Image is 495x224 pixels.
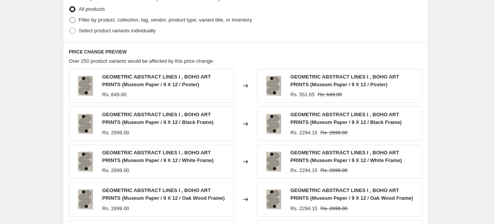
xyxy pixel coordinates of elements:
[102,150,214,163] span: GEOMETRIC ABSTRACT LINES I , BOHO ART PRINTS (Museum Paper / 9 X 12 / White Frame)
[318,91,342,99] strike: Rs. 649.00
[291,112,402,125] span: GEOMETRIC ABSTRACT LINES I , BOHO ART PRINTS (Museum Paper / 9 X 12 / Black Frame)
[69,58,214,64] span: Over 250 product variants would be affected by this price change:
[291,150,402,163] span: GEOMETRIC ABSTRACT LINES I , BOHO ART PRINTS (Museum Paper / 9 X 12 / White Frame)
[261,188,284,211] img: gallerywrap-resized_212f066c-7c3d-4415-9b16-553eb73bee29_80x.jpg
[321,167,348,174] strike: Rs. 2699.00
[291,205,318,212] div: Rs. 2294.15
[291,187,413,201] span: GEOMETRIC ABSTRACT LINES I , BOHO ART PRINTS (Museum Paper / 9 X 12 / Oak Wood Frame)
[321,205,348,212] strike: Rs. 2699.00
[102,91,127,99] div: Rs. 649.00
[102,205,129,212] div: Rs. 2699.00
[69,49,422,55] h6: PRICE CHANGE PREVIEW
[73,150,96,173] img: gallerywrap-resized_212f066c-7c3d-4415-9b16-553eb73bee29_80x.jpg
[291,74,399,87] span: GEOMETRIC ABSTRACT LINES I , BOHO ART PRINTS (Museum Paper / 9 X 12 / Poster)
[261,150,284,173] img: gallerywrap-resized_212f066c-7c3d-4415-9b16-553eb73bee29_80x.jpg
[73,112,96,135] img: gallerywrap-resized_212f066c-7c3d-4415-9b16-553eb73bee29_80x.jpg
[79,28,156,33] span: Select product variants individually
[321,129,348,137] strike: Rs. 2699.00
[291,167,318,174] div: Rs. 2294.15
[261,74,284,97] img: gallerywrap-resized_212f066c-7c3d-4415-9b16-553eb73bee29_80x.jpg
[102,187,225,201] span: GEOMETRIC ABSTRACT LINES I , BOHO ART PRINTS (Museum Paper / 9 X 12 / Oak Wood Frame)
[102,167,129,174] div: Rs. 2699.00
[102,74,211,87] span: GEOMETRIC ABSTRACT LINES I , BOHO ART PRINTS (Museum Paper / 9 X 12 / Poster)
[79,17,252,23] span: Filter by product, collection, tag, vendor, product type, variant title, or inventory
[261,112,284,135] img: gallerywrap-resized_212f066c-7c3d-4415-9b16-553eb73bee29_80x.jpg
[291,91,315,99] div: Rs. 551.65
[73,188,96,211] img: gallerywrap-resized_212f066c-7c3d-4415-9b16-553eb73bee29_80x.jpg
[291,129,318,137] div: Rs. 2294.15
[102,129,129,137] div: Rs. 2699.00
[79,6,105,12] span: All products
[102,112,214,125] span: GEOMETRIC ABSTRACT LINES I , BOHO ART PRINTS (Museum Paper / 9 X 12 / Black Frame)
[73,74,96,97] img: gallerywrap-resized_212f066c-7c3d-4415-9b16-553eb73bee29_80x.jpg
